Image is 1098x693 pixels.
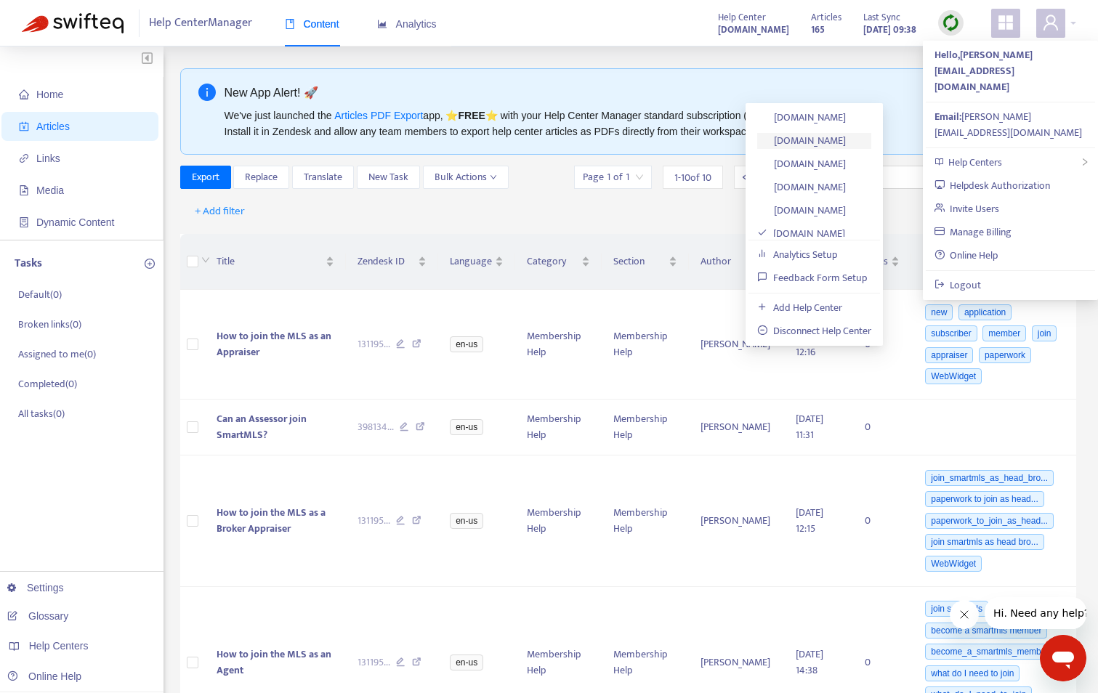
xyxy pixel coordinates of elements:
strong: 165 [811,22,825,38]
span: down [201,256,210,264]
span: Export [192,169,219,185]
span: become a smartmls member [925,623,1047,639]
a: [DOMAIN_NAME] [757,225,845,242]
span: Language [450,254,492,269]
span: file-image [19,185,29,195]
span: 131195 ... [358,513,390,529]
span: book [285,19,295,29]
span: Hi. Need any help? [9,10,105,22]
a: Articles PDF Export [334,110,423,121]
a: [DOMAIN_NAME] [757,202,846,219]
span: Home [36,89,63,100]
span: plus-circle [145,259,155,269]
span: 131195 ... [358,336,390,352]
img: Swifteq [22,13,124,33]
span: paperwork [979,347,1031,363]
strong: Hello, [PERSON_NAME][EMAIL_ADDRESS][DOMAIN_NAME] [934,46,1033,95]
span: Help Centers [948,154,1002,171]
span: what do I need to join [925,665,1020,681]
span: right [1081,158,1089,166]
span: 131195 ... [358,654,390,670]
a: Feedback Form Setup [757,269,867,286]
span: [DATE] 12:15 [796,504,823,537]
strong: Email: [934,108,961,125]
a: Manage Billing [934,224,1012,240]
a: Analytics Setup [757,246,837,263]
td: [PERSON_NAME] [689,455,784,587]
span: Replace [245,169,278,185]
a: Glossary [7,610,68,622]
span: subscriber [925,325,977,341]
td: Membership Help [602,400,688,455]
td: 0 [853,455,911,587]
th: Labels [911,234,1076,290]
th: Title [205,234,346,290]
span: account-book [19,121,29,131]
span: left [740,172,751,182]
span: container [19,217,29,227]
a: Logout [934,277,982,293]
a: [DOMAIN_NAME] [718,21,789,38]
th: Language [438,234,515,290]
span: Analytics [377,18,437,30]
p: Broken links ( 0 ) [18,317,81,332]
div: [PERSON_NAME][EMAIL_ADDRESS][DOMAIN_NAME] [934,109,1086,141]
button: Translate [292,166,354,189]
span: join [1032,325,1057,341]
span: 1 - 10 of 10 [674,170,711,185]
button: New Task [357,166,420,189]
span: en-us [450,654,483,670]
span: application [958,304,1012,320]
strong: [DOMAIN_NAME] [718,22,789,38]
span: Content [285,18,339,30]
a: Online Help [7,670,81,682]
span: Help Center Manager [149,9,252,37]
span: Translate [304,169,342,185]
a: Invite Users [934,200,1000,217]
td: [PERSON_NAME] [689,290,784,400]
span: + Add filter [195,203,245,220]
a: Disconnect Help Center [757,323,871,339]
a: [DOMAIN_NAME] [757,132,846,149]
span: Links [36,153,60,164]
span: info-circle [198,84,216,101]
span: become_a_smartmls_member [925,644,1054,660]
span: paperwork_to_join_as_head... [925,513,1054,529]
span: Title [217,254,323,269]
span: appstore [997,14,1014,31]
span: How to join the MLS as an Appraiser [217,328,331,360]
a: Helpdesk Authorization [934,177,1051,194]
span: member [982,325,1026,341]
span: [DATE] 14:38 [796,646,823,678]
span: link [19,153,29,163]
iframe: Button to launch messaging window [1040,635,1086,681]
td: Membership Help [515,455,602,587]
span: join smartmls as head bro... [925,534,1043,550]
span: Media [36,185,64,196]
span: area-chart [377,19,387,29]
td: Membership Help [602,455,688,587]
span: appraiser [925,347,973,363]
div: We've just launched the app, ⭐ ⭐️ with your Help Center Manager standard subscription (current on... [225,108,1044,139]
a: Online Help [934,247,998,264]
button: + Add filter [184,200,256,223]
th: Category [515,234,602,290]
span: Help Center [718,9,766,25]
span: Zendesk ID [358,254,416,269]
th: Section [602,234,688,290]
span: Category [527,254,578,269]
span: join_smartmls_as_head_bro... [925,470,1054,486]
span: paperwork to join as head... [925,491,1043,507]
span: en-us [450,513,483,529]
p: Tasks [15,255,42,272]
img: sync.dc5367851b00ba804db3.png [942,14,960,32]
p: All tasks ( 0 ) [18,406,65,421]
td: Membership Help [515,290,602,400]
iframe: Message from company [985,597,1086,629]
iframe: Close message [950,600,979,629]
span: down [490,174,497,181]
span: en-us [450,336,483,352]
span: [DATE] 11:31 [796,410,823,443]
strong: [DATE] 09:38 [863,22,916,38]
span: Articles [36,121,70,132]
